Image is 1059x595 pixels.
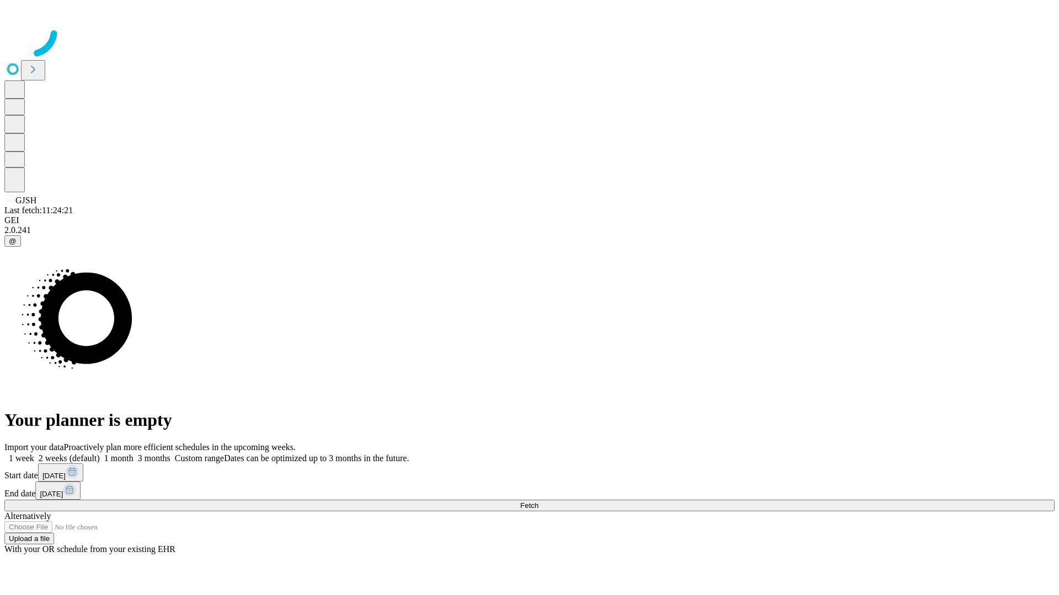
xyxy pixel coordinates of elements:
[39,453,100,463] span: 2 weeks (default)
[138,453,170,463] span: 3 months
[15,196,36,205] span: GJSH
[9,453,34,463] span: 1 week
[4,410,1055,430] h1: Your planner is empty
[35,482,81,500] button: [DATE]
[64,442,296,452] span: Proactively plan more efficient schedules in the upcoming weeks.
[4,225,1055,235] div: 2.0.241
[224,453,409,463] span: Dates can be optimized up to 3 months in the future.
[4,500,1055,511] button: Fetch
[104,453,133,463] span: 1 month
[9,237,17,245] span: @
[4,463,1055,482] div: Start date
[4,482,1055,500] div: End date
[4,215,1055,225] div: GEI
[38,463,83,482] button: [DATE]
[520,501,538,510] span: Fetch
[4,511,51,521] span: Alternatively
[4,533,54,544] button: Upload a file
[40,490,63,498] span: [DATE]
[4,235,21,247] button: @
[4,544,175,554] span: With your OR schedule from your existing EHR
[42,472,66,480] span: [DATE]
[175,453,224,463] span: Custom range
[4,205,73,215] span: Last fetch: 11:24:21
[4,442,64,452] span: Import your data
